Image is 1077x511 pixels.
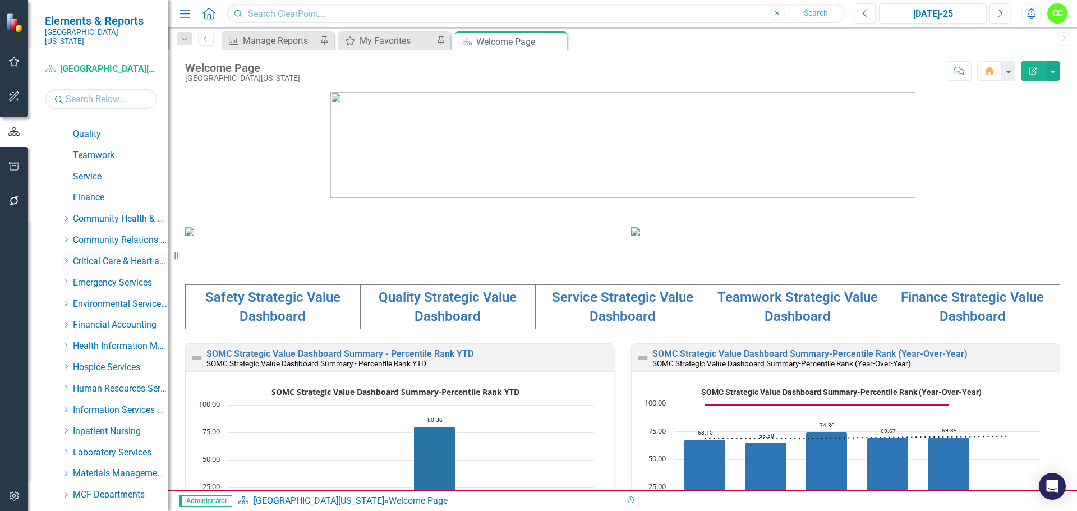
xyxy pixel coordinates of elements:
[190,351,204,365] img: Not Defined
[820,421,835,429] text: 74.30
[73,361,168,374] a: Hospice Services
[1047,3,1067,24] button: CC
[73,191,168,204] a: Finance
[73,383,168,395] a: Human Resources Services
[652,359,911,368] small: SOMC Strategic Value Dashboard Summary-Percentile Rank (Year-Over-Year)
[254,495,384,506] a: [GEOGRAPHIC_DATA][US_STATE]
[73,425,168,438] a: Inpatient Nursing
[73,149,168,162] a: Teamwork
[759,431,774,439] text: 65.30
[636,351,650,365] img: Not Defined
[271,386,519,397] text: SOMC Strategic Value Dashboard Summary-Percentile Rank YTD
[73,298,168,311] a: Environmental Services Team
[648,453,666,463] text: 50.00
[73,213,168,225] a: Community Health & Athletic Training
[199,399,220,409] text: 100.00
[185,227,194,236] img: download%20somc%20mission%20vision.png
[73,446,168,459] a: Laboratory Services
[45,63,157,76] a: [GEOGRAPHIC_DATA][US_STATE]
[552,289,693,324] a: Service Strategic Value Dashboard
[717,289,878,324] a: Teamwork Strategic Value Dashboard
[879,3,987,24] button: [DATE]-25
[45,27,157,46] small: [GEOGRAPHIC_DATA][US_STATE]
[73,171,168,183] a: Service
[652,348,968,359] a: SOMC Strategic Value Dashboard Summary-Percentile Rank (Year-Over-Year)
[202,426,220,436] text: 75.00
[206,359,426,368] small: SOMC Strategic Value Dashboard Summary - Percentile Rank YTD
[341,34,434,48] a: My Favorites
[73,319,168,332] a: Financial Accounting
[645,398,666,408] text: 100.00
[73,340,168,353] a: Health Information Management Services
[6,13,25,33] img: ClearPoint Strategy
[703,403,951,407] g: Goal, series 2 of 3. Line with 6 data points.
[1039,473,1066,500] div: Open Intercom Messenger
[205,289,340,324] a: Safety Strategic Value Dashboard
[73,467,168,480] a: Materials Management Services
[202,481,220,491] text: 25.00
[45,89,157,109] input: Search Below...
[224,34,317,48] a: Manage Reports
[73,489,168,501] a: MCF Departments
[179,495,232,507] span: Administrator
[330,92,915,198] img: download%20somc%20logo%20v2.png
[631,227,640,236] img: download%20somc%20strategic%20values%20v2.png
[243,34,317,48] div: Manage Reports
[648,481,666,491] text: 25.00
[73,404,168,417] a: Information Services Team
[238,495,614,508] div: »
[185,74,300,82] div: [GEOGRAPHIC_DATA][US_STATE]
[648,426,666,436] text: 75.00
[360,34,434,48] div: My Favorites
[202,454,220,464] text: 50.00
[45,14,157,27] span: Elements & Reports
[883,7,983,21] div: [DATE]-25
[73,277,168,289] a: Emergency Services
[881,427,896,435] text: 69.67
[73,128,168,141] a: Quality
[379,289,517,324] a: Quality Strategic Value Dashboard
[698,429,713,436] text: 68.10
[73,255,168,268] a: Critical Care & Heart and Vascular Services
[73,234,168,247] a: Community Relations Services
[788,6,844,21] button: Search
[476,35,564,49] div: Welcome Page
[206,348,473,359] a: SOMC Strategic Value Dashboard Summary - Percentile Rank YTD
[427,416,443,423] text: 80.36
[901,289,1044,324] a: Finance Strategic Value Dashboard
[185,62,300,74] div: Welcome Page
[389,495,448,506] div: Welcome Page
[942,426,957,434] text: 69.89
[227,4,846,24] input: Search ClearPoint...
[701,388,982,397] text: SOMC Strategic Value Dashboard Summary-Percentile Rank (Year-Over-Year)
[804,8,828,17] span: Search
